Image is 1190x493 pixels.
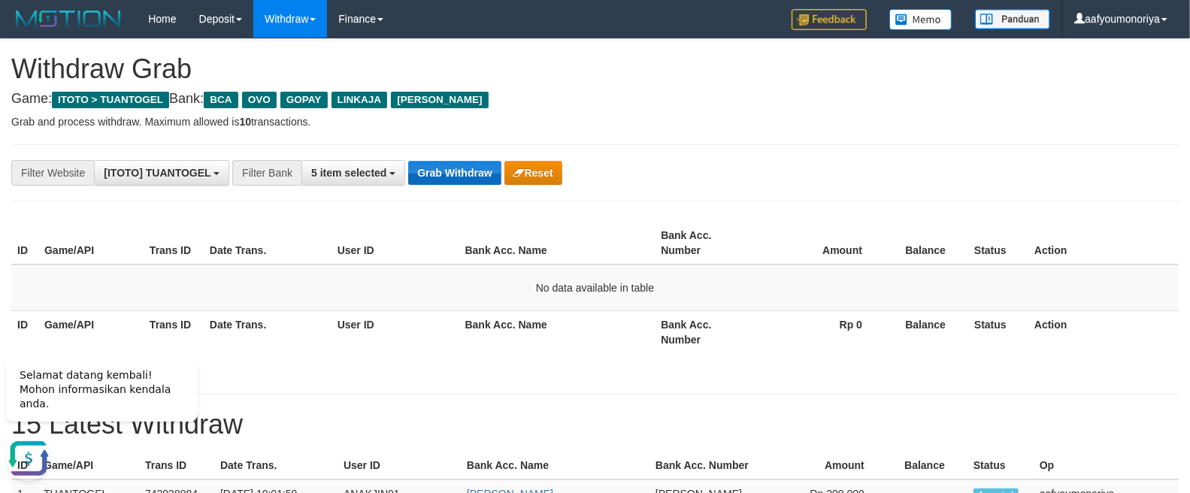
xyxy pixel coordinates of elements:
[11,222,38,265] th: ID
[766,452,887,479] th: Amount
[311,167,386,179] span: 5 item selected
[504,161,562,185] button: Reset
[204,310,332,353] th: Date Trans.
[461,452,650,479] th: Bank Acc. Name
[760,222,885,265] th: Amount
[1034,452,1179,479] th: Op
[332,222,459,265] th: User ID
[242,92,277,108] span: OVO
[38,222,144,265] th: Game/API
[967,452,1034,479] th: Status
[11,92,1179,107] h4: Game: Bank:
[214,452,338,479] th: Date Trans.
[975,9,1050,29] img: panduan.png
[1028,310,1179,353] th: Action
[655,222,760,265] th: Bank Acc. Number
[332,92,388,108] span: LINKAJA
[655,310,760,353] th: Bank Acc. Number
[11,54,1179,84] h1: Withdraw Grab
[6,90,51,135] button: Open LiveChat chat widget
[144,310,204,353] th: Trans ID
[968,222,1028,265] th: Status
[760,310,885,353] th: Rp 0
[885,222,968,265] th: Balance
[232,160,301,186] div: Filter Bank
[11,8,126,30] img: MOTION_logo.png
[332,310,459,353] th: User ID
[11,310,38,353] th: ID
[94,160,229,186] button: [ITOTO] TUANTOGEL
[889,9,952,30] img: Button%20Memo.svg
[11,114,1179,129] p: Grab and process withdraw. Maximum allowed is transactions.
[204,222,332,265] th: Date Trans.
[11,160,94,186] div: Filter Website
[408,161,501,185] button: Grab Withdraw
[20,23,171,64] span: Selamat datang kembali! Mohon informasikan kendala anda.
[887,452,967,479] th: Balance
[239,116,251,128] strong: 10
[144,222,204,265] th: Trans ID
[885,310,968,353] th: Balance
[204,92,238,108] span: BCA
[459,310,656,353] th: Bank Acc. Name
[391,92,488,108] span: [PERSON_NAME]
[52,92,169,108] span: ITOTO > TUANTOGEL
[1028,222,1179,265] th: Action
[11,410,1179,440] h1: 15 Latest Withdraw
[38,310,144,353] th: Game/API
[11,265,1179,311] td: No data available in table
[968,310,1028,353] th: Status
[104,167,210,179] span: [ITOTO] TUANTOGEL
[338,452,461,479] th: User ID
[301,160,405,186] button: 5 item selected
[11,358,485,379] div: Showing 0 to 0 of 0 entries
[280,92,328,108] span: GOPAY
[650,452,766,479] th: Bank Acc. Number
[792,9,867,30] img: Feedback.jpg
[459,222,656,265] th: Bank Acc. Name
